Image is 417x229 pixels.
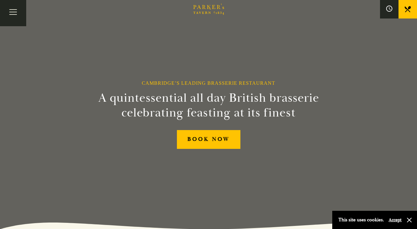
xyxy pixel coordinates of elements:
p: This site uses cookies. [338,215,384,224]
a: BOOK NOW [177,130,240,149]
button: Close and accept [406,217,412,223]
h2: A quintessential all day British brasserie celebrating feasting at its finest [68,91,349,120]
h1: Cambridge’s Leading Brasserie Restaurant [142,80,275,86]
button: Accept [389,217,402,223]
